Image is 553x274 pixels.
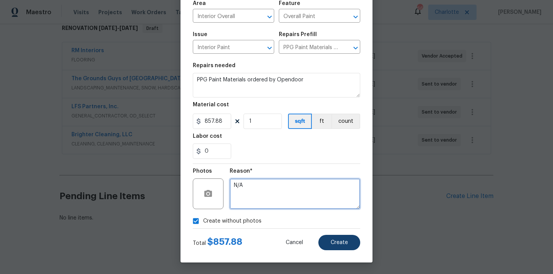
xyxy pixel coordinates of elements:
[193,63,235,68] h5: Repairs needed
[318,235,360,250] button: Create
[193,32,207,37] h5: Issue
[193,73,360,97] textarea: PPG Paint Materials ordered by Opendoor
[279,1,300,6] h5: Feature
[203,217,262,225] span: Create without photos
[279,32,317,37] h5: Repairs Prefill
[264,12,275,22] button: Open
[193,102,229,107] h5: Material cost
[264,43,275,53] button: Open
[273,235,315,250] button: Cancel
[312,114,331,129] button: ft
[193,168,212,174] h5: Photos
[331,114,360,129] button: count
[207,237,242,246] span: $ 857.88
[286,240,303,246] span: Cancel
[350,43,361,53] button: Open
[193,134,222,139] h5: Labor cost
[350,12,361,22] button: Open
[193,1,206,6] h5: Area
[288,114,312,129] button: sqft
[331,240,348,246] span: Create
[230,168,252,174] h5: Reason*
[230,178,360,209] textarea: N/A
[193,238,242,247] div: Total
